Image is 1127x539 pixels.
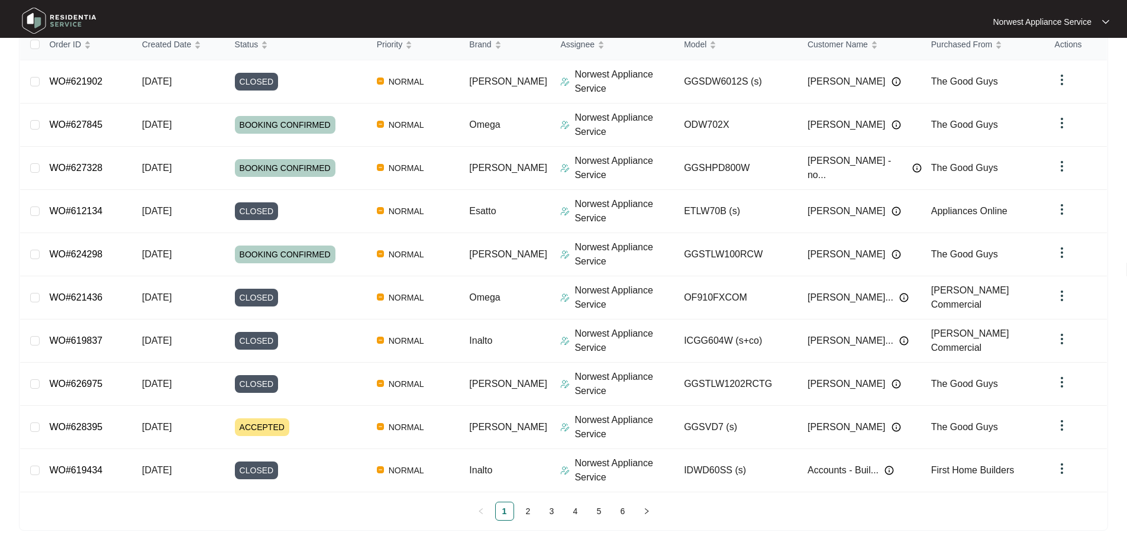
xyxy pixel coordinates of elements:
[1055,202,1069,217] img: dropdown arrow
[469,465,492,475] span: Inalto
[912,163,922,173] img: Info icon
[384,75,429,89] span: NORMAL
[674,319,798,363] td: ICGG604W (s+co)
[674,190,798,233] td: ETLW70B (s)
[235,289,279,306] span: CLOSED
[574,327,674,355] p: Norwest Appliance Service
[808,291,893,305] span: [PERSON_NAME]...
[235,375,279,393] span: CLOSED
[560,466,570,475] img: Assigner Icon
[384,420,429,434] span: NORMAL
[808,420,886,434] span: [PERSON_NAME]
[235,332,279,350] span: CLOSED
[377,164,384,171] img: Vercel Logo
[235,159,335,177] span: BOOKING CONFIRMED
[142,379,172,389] span: [DATE]
[560,206,570,216] img: Assigner Icon
[899,293,909,302] img: Info icon
[142,335,172,346] span: [DATE]
[384,291,429,305] span: NORMAL
[384,377,429,391] span: NORMAL
[574,370,674,398] p: Norwest Appliance Service
[1055,332,1069,346] img: dropdown arrow
[674,276,798,319] td: OF910FXCOM
[808,247,886,262] span: [PERSON_NAME]
[931,163,998,173] span: The Good Guys
[560,422,570,432] img: Assigner Icon
[1055,461,1069,476] img: dropdown arrow
[142,76,172,86] span: [DATE]
[674,60,798,104] td: GGSDW6012S (s)
[519,502,537,520] a: 2
[142,206,172,216] span: [DATE]
[1102,19,1109,25] img: dropdown arrow
[235,116,335,134] span: BOOKING CONFIRMED
[49,163,102,173] a: WO#627328
[235,418,289,436] span: ACCEPTED
[808,463,879,477] span: Accounts - Buil...
[377,78,384,85] img: Vercel Logo
[892,206,901,216] img: Info icon
[674,29,798,60] th: Model
[225,29,367,60] th: Status
[931,285,1009,309] span: [PERSON_NAME] Commercial
[49,335,102,346] a: WO#619837
[560,38,595,51] span: Assignee
[49,76,102,86] a: WO#621902
[235,202,279,220] span: CLOSED
[808,204,886,218] span: [PERSON_NAME]
[808,75,886,89] span: [PERSON_NAME]
[931,38,992,51] span: Purchased From
[574,456,674,485] p: Norwest Appliance Service
[560,250,570,259] img: Assigner Icon
[560,336,570,346] img: Assigner Icon
[993,16,1092,28] p: Norwest Appliance Service
[1055,375,1069,389] img: dropdown arrow
[377,250,384,257] img: Vercel Logo
[49,120,102,130] a: WO#627845
[808,118,886,132] span: [PERSON_NAME]
[377,337,384,344] img: Vercel Logo
[460,29,551,60] th: Brand
[235,73,279,91] span: CLOSED
[674,233,798,276] td: GGSTLW100RCW
[384,118,429,132] span: NORMAL
[1055,159,1069,173] img: dropdown arrow
[931,328,1009,353] span: [PERSON_NAME] Commercial
[377,380,384,387] img: Vercel Logo
[1055,246,1069,260] img: dropdown arrow
[377,466,384,473] img: Vercel Logo
[469,292,500,302] span: Omega
[892,379,901,389] img: Info icon
[574,283,674,312] p: Norwest Appliance Service
[142,38,191,51] span: Created Date
[931,120,998,130] span: The Good Guys
[377,423,384,430] img: Vercel Logo
[377,207,384,214] img: Vercel Logo
[49,38,81,51] span: Order ID
[931,206,1007,216] span: Appliances Online
[142,422,172,432] span: [DATE]
[931,249,998,259] span: The Good Guys
[1055,116,1069,130] img: dropdown arrow
[469,76,547,86] span: [PERSON_NAME]
[899,336,909,346] img: Info icon
[590,502,608,520] a: 5
[472,502,490,521] button: left
[542,502,561,521] li: 3
[18,3,101,38] img: residentia service logo
[142,163,172,173] span: [DATE]
[674,406,798,449] td: GGSVD7 (s)
[674,449,798,492] td: IDWD60SS (s)
[637,502,656,521] li: Next Page
[384,204,429,218] span: NORMAL
[574,413,674,441] p: Norwest Appliance Service
[469,422,547,432] span: [PERSON_NAME]
[384,161,429,175] span: NORMAL
[384,463,429,477] span: NORMAL
[49,206,102,216] a: WO#612134
[560,77,570,86] img: Assigner Icon
[472,502,490,521] li: Previous Page
[142,249,172,259] span: [DATE]
[884,466,894,475] img: Info icon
